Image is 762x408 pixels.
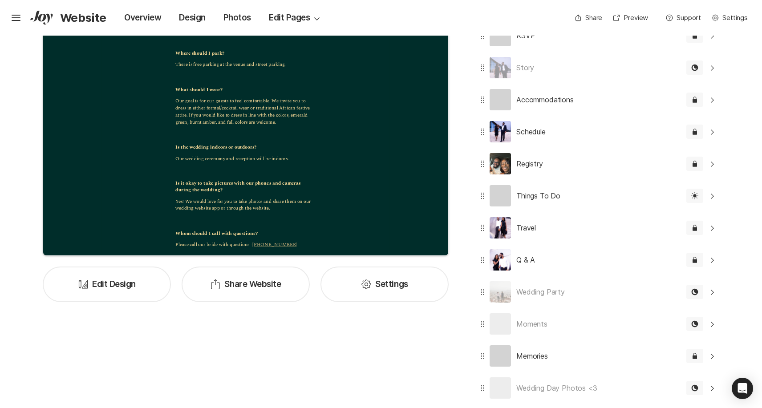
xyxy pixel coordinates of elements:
[320,267,449,302] a: Settings
[516,158,543,169] p: Registry
[209,119,432,130] p: There is free parking at the venue and street parking.
[516,351,548,361] p: Memories
[124,12,161,24] div: Overview
[661,11,706,25] button: Support
[209,307,432,327] p: Is it okay to take pictures with our phones and cameras during the wedding?
[209,335,432,358] p: Yes! We would love for you to take photos and share them on our wedding website app or through th...
[209,101,432,112] p: Where should I park?
[706,11,753,25] a: Settings
[209,267,432,279] p: Our wedding ceremony and reception will be indoors.
[209,39,432,73] p: Expect mild, mostly sunny weather in November—highs in the low 70s°F, cooler evenings in the 50s°...
[516,126,546,137] p: Schedule
[516,319,547,329] p: Moments
[516,30,535,41] p: RSVP
[209,159,432,169] p: What should I wear?
[516,190,560,201] p: Things To Do
[608,11,653,25] a: Preview
[269,12,322,24] div: Edit Pages
[569,11,608,25] button: Share
[516,287,565,297] p: Wedding Party
[209,386,432,396] p: Whom should I call with questions?
[516,94,574,105] p: Accommodations
[516,62,534,73] p: Story
[179,12,205,24] div: Design
[209,22,432,32] p: What will the weather be like?
[516,383,597,393] p: Wedding Day Photos <3
[516,222,536,233] p: Travel
[209,250,432,260] p: Is the wedding indoors or outdoors?
[43,267,171,302] a: Edit Design
[182,267,310,302] button: Share Website
[732,378,753,399] div: Open Intercom Messenger
[223,12,251,24] div: Photos
[60,11,106,24] p: Website
[516,254,535,265] p: Q & A
[209,176,432,222] p: Our goal is for our guests to feel comfortable. We invite you to dress in either formal/cocktail ...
